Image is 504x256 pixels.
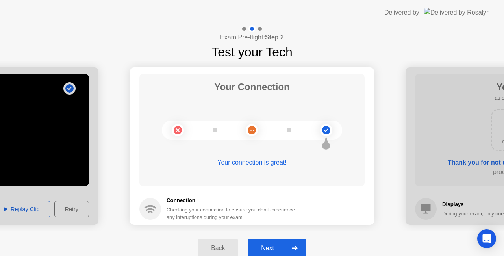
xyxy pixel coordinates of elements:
[265,34,284,41] b: Step 2
[139,158,365,167] div: Your connection is great!
[424,8,490,17] img: Delivered by Rosalyn
[167,206,300,221] div: Checking your connection to ensure you don’t experience any interuptions during your exam
[167,197,300,204] h5: Connection
[211,43,293,61] h1: Test your Tech
[214,80,290,94] h1: Your Connection
[250,245,285,252] div: Next
[477,229,496,248] div: Open Intercom Messenger
[200,245,236,252] div: Back
[220,33,284,42] h4: Exam Pre-flight:
[384,8,419,17] div: Delivered by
